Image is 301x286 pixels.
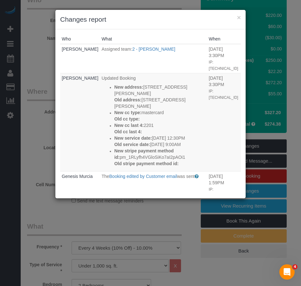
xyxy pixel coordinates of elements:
[207,73,241,171] td: When
[60,34,100,44] th: Who
[101,76,136,81] span: Updated Booking
[109,174,177,179] a: Booking edited by Customer email
[100,171,207,200] td: What
[114,141,206,148] p: [DATE] 9:00AM
[292,264,297,269] span: 4
[60,171,100,200] td: Who
[207,44,241,73] td: When
[114,148,206,160] p: pm_1RLyfh4VGloSiKo7aI2pAOi1
[209,187,238,198] small: IP: [TECHNICAL_ID]
[62,174,93,179] a: Genesis Murcia
[100,73,207,171] td: What
[114,129,142,134] strong: Old cc last 4:
[237,14,241,21] button: ×
[132,47,175,52] a: 2 - [PERSON_NAME]
[114,116,140,121] strong: Old cc type:
[60,44,100,73] td: Who
[207,171,241,200] td: When
[114,148,174,160] strong: New stripe payment method id:
[114,122,206,128] p: 2201
[62,76,98,81] a: [PERSON_NAME]
[114,136,152,141] strong: New service date:
[100,44,207,73] td: What
[114,109,206,116] p: mastercard
[101,174,109,179] span: The
[101,47,132,52] span: Assigned team:
[114,161,178,166] strong: Old stripe payment method id:
[114,84,206,97] p: [STREET_ADDRESS][PERSON_NAME]
[209,60,238,71] small: IP: [TECHNICAL_ID]
[60,15,241,24] h3: Changes report
[177,174,195,179] span: was sent
[279,264,295,280] iframe: Intercom live chat
[114,142,150,147] strong: Old service date:
[55,10,246,198] sui-modal: Changes report
[62,47,98,52] a: [PERSON_NAME]
[114,123,144,128] strong: New cc last 4:
[100,34,207,44] th: What
[114,97,206,109] p: [STREET_ADDRESS][PERSON_NAME]
[60,73,100,171] td: Who
[114,110,142,115] strong: New cc type:
[114,97,142,102] strong: Old address:
[209,89,238,100] small: IP: [TECHNICAL_ID]
[114,84,143,90] strong: New address:
[207,34,241,44] th: When
[114,135,206,141] p: [DATE] 12:30PM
